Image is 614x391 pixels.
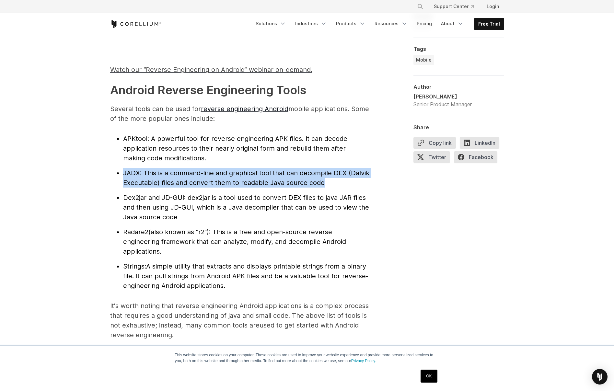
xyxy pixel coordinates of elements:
[123,194,369,221] span: : dex2jar is a tool used to convert DEX files to java JAR files and then using JD-GUI, which is a...
[414,1,426,12] button: Search
[592,369,608,385] div: Open Intercom Messenger
[421,370,437,383] a: OK
[123,169,369,187] span: : This is a command-line and graphical tool that can decompile DEX (Dalvik Executable) files and ...
[413,46,504,52] div: Tags
[437,18,468,29] a: About
[332,18,369,29] a: Products
[413,137,456,149] button: Copy link
[123,228,346,255] span: (also known as "r2"): This is a free and open-source reverse engineering framework that can analy...
[413,93,472,100] div: [PERSON_NAME]
[413,124,504,131] div: Share
[416,57,432,63] span: Mobile
[413,151,454,166] a: Twitter
[371,18,411,29] a: Resources
[474,18,504,30] a: Free Trial
[123,135,147,143] span: APKtool
[110,83,306,97] strong: Android Reverse Engineering Tools
[110,66,312,74] span: Watch our “Reverse Engineering on Android” webinar on-demand.
[413,18,436,29] a: Pricing
[123,135,347,162] span: : A powerful tool for reverse engineering APK files. It can decode application resources to their...
[252,18,290,29] a: Solutions
[454,151,497,163] span: Facebook
[481,1,504,12] a: Login
[351,359,376,363] a: Privacy Policy.
[409,1,504,12] div: Navigation Menu
[460,137,499,149] span: LinkedIn
[291,18,331,29] a: Industries
[123,262,146,270] span: Strings:
[110,104,369,123] p: Several tools can be used for mobile applications. Some of the more popular ones include:
[429,1,479,12] a: Support Center
[460,137,503,151] a: LinkedIn
[252,18,504,30] div: Navigation Menu
[175,352,439,364] p: This website stores cookies on your computer. These cookies are used to improve your website expe...
[123,228,148,236] span: Radare2
[413,100,472,108] div: Senior Product Manager
[110,20,162,28] a: Corellium Home
[155,321,260,329] span: ; instead, many common tools are
[123,262,368,290] span: A simple utility that extracts and displays printable strings from a binary file. It can pull str...
[201,105,288,113] a: reverse engineering Android
[110,68,312,73] a: Watch our “Reverse Engineering on Android” webinar on-demand.
[123,169,140,177] span: JADX
[454,151,501,166] a: Facebook
[110,301,369,340] p: It's worth noting that reverse engineering Android applications is a complex process that require...
[413,55,434,65] a: Mobile
[123,194,184,201] span: Dex2jar and JD-GUI
[413,151,450,163] span: Twitter
[155,321,263,329] span: u
[413,84,504,90] div: Author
